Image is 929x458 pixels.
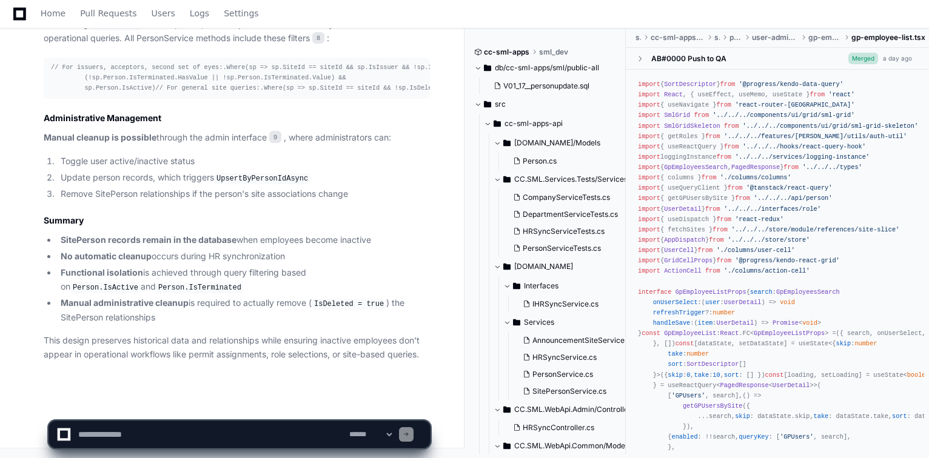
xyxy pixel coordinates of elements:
span: [DOMAIN_NAME]/Models [514,138,600,148]
span: src [495,99,506,109]
span: 'react-router-[GEOGRAPHIC_DATA]' [735,101,854,108]
span: CompanyServiceTests.cs [523,193,610,202]
button: HRSyncService.cs [518,349,634,366]
span: sml_dev [539,47,568,57]
svg: Directory [503,172,511,187]
p: through the admin interface , where administrators can: [44,131,430,145]
span: GridCellProps [664,257,713,264]
span: '../../../store/module/references/site-slice' [731,226,899,233]
span: SortDescriptor [686,360,739,368]
span: PagedResponse [720,382,769,389]
span: '../../../components/ui/grid/sml-grid-skeleton' [743,122,919,129]
span: import [638,164,660,171]
span: './columns/columns' [720,174,791,181]
button: IHRSyncService.cs [518,296,634,313]
span: '../../../services/logging-instance' [735,153,870,161]
span: db/cc-sml-apps/sml/public-all [495,63,599,73]
span: '@tanstack/react-query' [746,184,833,191]
span: './columns/user-cell' [716,247,794,254]
span: UserCell [664,247,694,254]
span: import [638,184,660,191]
span: const [765,371,784,378]
li: Toggle user active/inactive status [57,154,430,168]
span: '../../../features/[PERSON_NAME]/utils/auth-util' [724,133,907,140]
span: PersonServiceTests.cs [523,244,601,253]
span: '../../../store/store' [728,236,810,244]
span: take [694,371,709,378]
span: '../../../components/ui/grid/sml-grid' [713,111,854,119]
span: src [636,33,641,42]
li: occurs during HR synchronization [57,250,430,264]
span: 'GPUsers' [671,392,705,399]
svg: Directory [503,259,511,274]
span: 0 [686,371,690,378]
span: item [698,319,713,327]
span: Settings [224,10,258,17]
span: '@progress/kendo-react-grid' [735,257,840,264]
span: from [709,236,724,244]
li: Remove SitePerson relationships if the person's site associations change [57,187,430,201]
span: from [705,205,720,212]
span: from [735,194,750,202]
li: is achieved through query filtering based on and [57,266,430,294]
span: : [705,299,761,306]
div: a day ago [883,54,912,63]
span: gp-employee-list.tsx [851,33,925,42]
span: 'react-redux' [735,216,783,223]
span: cc-sml-apps-ui-admin [651,33,705,42]
div: .Where(sp => sp.SiteId == siteId && sp.IsIssuer && !sp.IsDeleted && (!sp.Person.IsTerminated.HasV... [51,62,423,93]
span: import [638,101,660,108]
span: ( ) => [694,319,768,327]
span: HRSyncService.cs [532,353,597,362]
span: 10 [713,371,720,378]
span: import [638,133,660,140]
span: UserDetail [724,299,762,306]
span: const [676,340,694,347]
span: user-administration [752,33,799,42]
span: import [638,91,660,98]
span: Pull Requests [80,10,136,17]
button: V01_17__personupdate.sql [489,78,609,95]
span: Promise [773,319,799,327]
span: import [638,111,660,119]
span: React [664,91,683,98]
span: number [713,309,735,316]
span: skip [836,340,851,347]
li: Update person records, which triggers [57,171,430,185]
span: '@progress/kendo-data-query' [739,81,843,88]
span: user [705,299,720,306]
button: SitePersonService.cs [518,383,634,400]
svg: Directory [494,116,501,131]
span: PagedResponse [731,164,780,171]
p: Even though records persist, from operational queries. All PersonService methods include these fi... [44,18,430,45]
div: AB#0000 Push to QA [651,53,726,63]
p: This design preserves historical data and relationships while ensuring inactive employees don't a... [44,334,430,362]
span: UserDetail [664,205,702,212]
span: import [638,205,660,212]
span: UserDetail [716,319,754,327]
span: GpEmployeesSearch [776,288,840,295]
button: Interfaces [503,276,642,296]
span: take [668,350,683,357]
span: 'react' [828,91,854,98]
span: void [780,299,795,306]
span: FC [743,330,750,337]
span: Home [41,10,65,17]
span: PersonService.cs [532,370,593,379]
svg: Directory [513,279,520,293]
span: from [716,216,731,223]
span: const [642,330,660,337]
span: import [638,194,660,202]
span: GpEmployeeList [664,330,716,337]
code: SitePerson [93,20,142,31]
span: from [724,143,739,150]
span: from [728,184,743,191]
span: from [705,267,720,274]
span: HRSyncServiceTests.cs [523,227,605,236]
span: Person.cs [523,156,557,166]
span: Services [524,317,554,327]
button: [DOMAIN_NAME]/Models [494,133,636,153]
span: 9 [269,131,281,143]
span: SortDescriptor [664,81,716,88]
span: from [716,153,731,161]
